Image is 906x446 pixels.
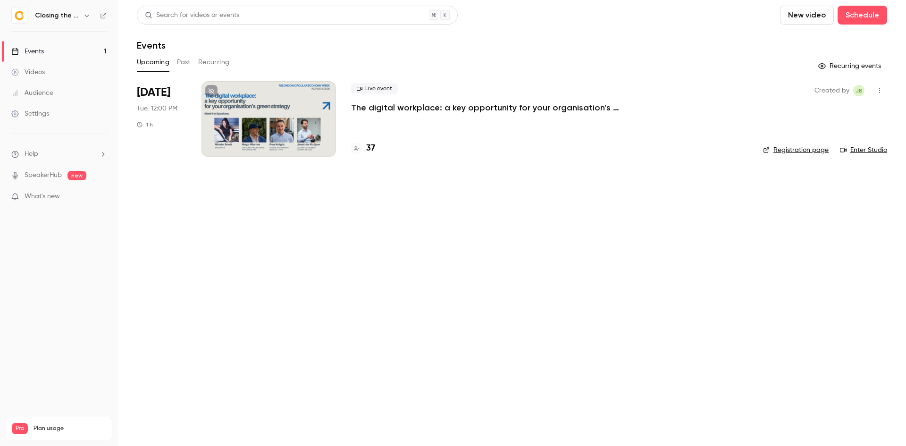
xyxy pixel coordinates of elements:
button: Recurring events [814,59,887,74]
span: Tue, 12:00 PM [137,104,177,113]
a: Enter Studio [840,145,887,155]
div: Videos [11,67,45,77]
span: JB [856,85,863,96]
span: Jan Baker [853,85,864,96]
a: SpeakerHub [25,170,62,180]
div: Search for videos or events [145,10,239,20]
span: Created by [814,85,849,96]
a: Registration page [763,145,829,155]
button: Upcoming [137,55,169,70]
span: Live event [351,83,398,94]
button: Past [177,55,191,70]
span: [DATE] [137,85,170,100]
button: New video [780,6,834,25]
span: new [67,171,86,180]
a: The digital workplace: a key opportunity for your organisation’s green strategy [351,102,634,113]
h1: Events [137,40,166,51]
button: Schedule [838,6,887,25]
div: Audience [11,88,53,98]
div: Events [11,47,44,56]
img: Closing the Loop [12,8,27,23]
h6: Closing the Loop [35,11,79,20]
span: Plan usage [34,425,106,432]
span: Help [25,149,38,159]
div: Oct 21 Tue, 11:00 AM (Europe/London) [137,81,186,157]
div: 1 h [137,121,153,128]
a: 37 [351,142,375,155]
span: Pro [12,423,28,434]
button: Recurring [198,55,230,70]
li: help-dropdown-opener [11,149,107,159]
h4: 37 [366,142,375,155]
span: What's new [25,192,60,202]
div: Settings [11,109,49,118]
